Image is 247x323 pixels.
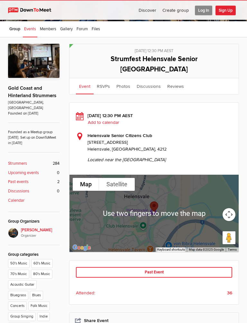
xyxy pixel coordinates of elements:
[227,290,232,297] b: 36
[71,244,92,252] img: Google
[8,189,59,195] a: Discussions 0
[228,248,237,252] a: Terms (opens in new tab)
[215,6,236,15] span: Sign Up
[87,133,152,139] b: Helensvale Senior Citizens Club
[9,27,20,32] span: Group
[53,161,59,167] span: 284
[57,189,59,195] span: 0
[59,22,74,38] a: Gallery
[8,44,59,78] img: Gold Coast and Hinterland Strummers
[92,27,100,32] span: Files
[87,139,232,146] span: [STREET_ADDRESS]
[8,123,59,146] span: Founded as a Meetup group [DATE]. Set up on DownToMeet in [DATE]
[21,227,59,239] span: [PERSON_NAME]
[77,27,88,32] span: Forum
[111,55,198,74] span: Strumfest Helensvale Senior [GEOGRAPHIC_DATA]
[8,228,18,238] img: Henk Brent
[87,147,167,152] span: Helensvale, [GEOGRAPHIC_DATA], 4212
[76,113,232,126] div: [DATE] 12:30 PM AEST
[76,290,95,297] span: Attended:
[8,22,22,38] a: Group
[192,1,215,20] a: Log In
[160,1,192,20] a: Create group
[8,100,59,111] span: [GEOGRAPHIC_DATA], [GEOGRAPHIC_DATA]
[223,208,235,221] button: Map camera controls
[57,179,59,185] span: 2
[8,198,24,204] b: Calendar
[223,232,235,245] button: Drag Pegman onto the map to open Street View
[195,6,212,15] span: Log In
[189,248,224,252] span: Map data ©2025 Google
[8,8,57,14] img: DownToMeet
[40,27,56,32] span: Members
[76,267,232,278] div: Past Event
[8,179,59,185] a: Past events 2
[71,244,92,252] a: Click to see this area on Google Maps
[8,228,59,239] a: [PERSON_NAME]Organizer
[76,78,94,95] a: Event
[8,86,56,99] a: Gold Coast and Hinterland Strummers
[164,78,187,95] a: Reviews
[8,179,29,185] b: Past events
[90,22,101,38] a: Files
[8,161,27,167] b: Strummers
[75,22,89,38] a: Forum
[8,111,59,116] span: Founded on [DATE]
[215,1,239,20] a: Sign Up
[99,178,135,191] button: Show satellite imagery
[60,27,73,32] span: Gallery
[8,219,59,225] div: Group Organizers
[8,198,59,204] a: Calendar
[8,161,59,167] a: Strummers 284
[73,178,99,191] button: Show street map
[113,78,133,95] a: Photos
[8,252,59,258] div: Group categories
[8,189,29,195] b: Discussions
[94,78,113,95] a: RSVPs
[74,44,234,54] div: [DATE] 12:30 PM AEST
[39,22,58,38] a: Members
[87,153,232,163] span: Located near the [GEOGRAPHIC_DATA]
[133,78,164,95] a: Discussions
[157,248,185,252] button: Keyboard shortcuts
[23,22,37,38] a: Events
[136,1,159,20] a: Discover
[57,170,59,176] span: 0
[24,27,36,32] span: Events
[8,170,39,176] b: Upcoming events
[21,234,59,239] i: Organizer
[8,170,59,176] a: Upcoming events 0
